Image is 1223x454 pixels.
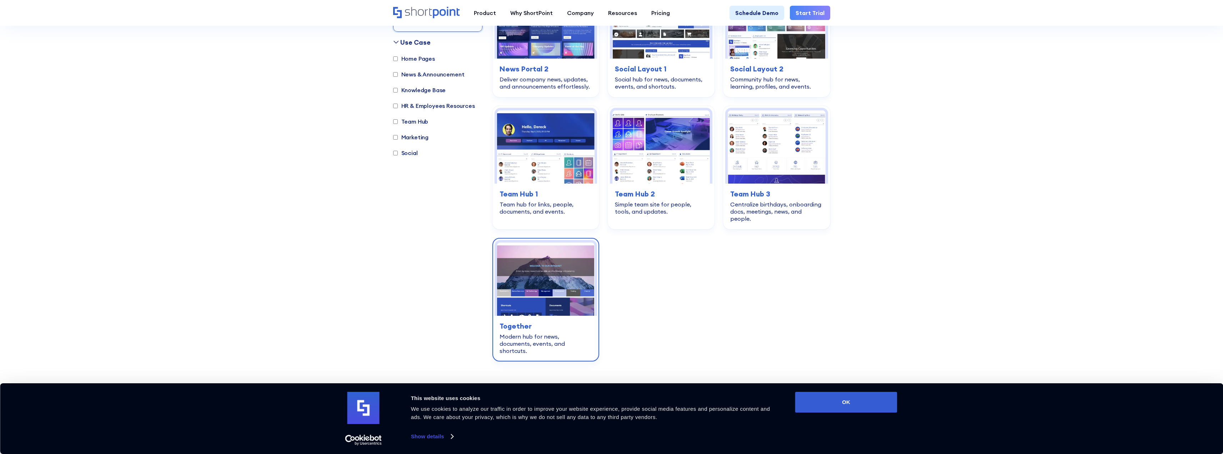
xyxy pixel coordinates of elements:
h3: Team Hub 1 [500,189,592,199]
div: Social hub for news, documents, events, and shortcuts. [615,76,707,90]
img: Team Hub 1 – SharePoint Online Modern Team Site Template: Team hub for links, people, documents, ... [497,110,595,184]
a: Usercentrics Cookiebot - opens in a new window [332,435,395,445]
h3: Together [500,321,592,331]
input: HR & Employees Resources [393,104,398,108]
a: Team Hub 3 – SharePoint Team Site Template: Centralize birthdays, onboarding docs, meetings, news... [723,106,830,229]
div: Why ShortPoint [510,9,553,17]
label: Social [393,149,418,157]
a: Show details [411,431,453,442]
div: Deliver company news, updates, and announcements effortlessly. [500,76,592,90]
a: Pricing [644,6,677,20]
div: Product [474,9,496,17]
input: Marketing [393,135,398,140]
img: Team Hub 3 – SharePoint Team Site Template: Centralize birthdays, onboarding docs, meetings, news... [728,110,825,184]
a: Start Trial [790,6,830,20]
h3: Social Layout 1 [615,64,707,74]
span: We use cookies to analyze our traffic in order to improve your website experience, provide social... [411,406,770,420]
div: Centralize birthdays, onboarding docs, meetings, news, and people. [730,201,823,222]
input: Home Pages [393,56,398,61]
label: HR & Employees Resources [393,101,475,110]
a: Why ShortPoint [503,6,560,20]
input: Team Hub [393,119,398,124]
label: Knowledge Base [393,86,446,94]
div: Use Case [400,38,431,47]
div: Modern hub for news, documents, events, and shortcuts. [500,333,592,354]
input: Social [393,151,398,155]
h3: Team Hub 2 [615,189,707,199]
div: Community hub for news, learning, profiles, and events. [730,76,823,90]
a: Together – Intranet Homepage Template: Modern hub for news, documents, events, and shortcuts.Toge... [492,238,599,361]
a: Home [393,7,460,19]
a: Schedule Demo [730,6,784,20]
div: Simple team site for people, tools, and updates. [615,201,707,215]
div: Team hub for links, people, documents, and events. [500,201,592,215]
h3: Social Layout 2 [730,64,823,74]
div: Company [567,9,594,17]
label: Marketing [393,133,429,141]
img: Team Hub 2 – SharePoint Template Team Site: Simple team site for people, tools, and updates. [612,110,710,184]
input: Knowledge Base [393,88,398,93]
label: Team Hub [393,117,428,126]
div: Resources [608,9,637,17]
img: Together – Intranet Homepage Template: Modern hub for news, documents, events, and shortcuts. [497,243,595,316]
label: News & Announcement [393,70,465,79]
h3: News Portal 2 [500,64,592,74]
h3: Team Hub 3 [730,189,823,199]
label: Home Pages [393,54,435,63]
a: Resources [601,6,644,20]
a: Team Hub 1 – SharePoint Online Modern Team Site Template: Team hub for links, people, documents, ... [492,106,599,229]
div: Pricing [651,9,670,17]
div: This website uses cookies [411,394,779,403]
img: logo [347,392,380,424]
input: News & Announcement [393,72,398,77]
a: Team Hub 2 – SharePoint Template Team Site: Simple team site for people, tools, and updates.Team ... [608,106,715,229]
a: Product [467,6,503,20]
a: Company [560,6,601,20]
button: OK [795,392,897,413]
